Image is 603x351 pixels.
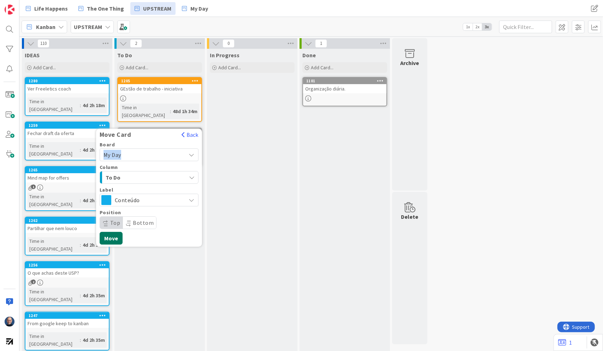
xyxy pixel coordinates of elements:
[96,131,135,138] span: Move Card
[126,64,148,71] span: Add Card...
[80,292,81,299] span: :
[306,78,386,83] div: 1101
[81,146,107,154] div: 4d 2h 34m
[28,288,80,303] div: Time in [GEOGRAPHIC_DATA]
[120,104,170,119] div: Time in [GEOGRAPHIC_DATA]
[28,193,80,208] div: Time in [GEOGRAPHIC_DATA]
[190,4,208,13] span: My Day
[100,171,199,184] button: To Do
[74,2,128,15] a: The One Thing
[100,210,121,215] span: Position
[558,338,572,347] a: 1
[25,167,109,182] div: 1265Mind map for offers
[36,23,55,31] span: Kanban
[303,78,386,84] div: 1101
[223,39,235,48] span: 0
[74,23,102,30] b: UPSTREAM
[28,237,80,253] div: Time in [GEOGRAPHIC_DATA]
[31,185,36,189] span: 1
[499,21,552,33] input: Quick Filter...
[401,59,419,67] div: Archive
[118,128,201,135] div: 1047
[401,212,419,221] div: Delete
[81,336,107,344] div: 4d 2h 35m
[25,78,109,84] div: 1280
[80,197,81,204] span: :
[80,241,81,249] span: :
[25,122,109,138] div: 1259Move CardBackBoardMy DayColumnTo DoLabelConteúdoPositionTopBottomMoveFechar draft da oferta
[28,142,80,158] div: Time in [GEOGRAPHIC_DATA]
[110,219,120,226] span: Top
[29,263,109,268] div: 1256
[80,146,81,154] span: :
[463,23,473,30] span: 1x
[80,336,81,344] span: :
[170,107,171,115] span: :
[117,52,132,59] span: To Do
[81,101,107,109] div: 4d 2h 18m
[25,319,109,328] div: From google keep to kanban
[29,218,109,223] div: 1262
[25,217,109,224] div: 1262
[181,131,199,139] button: Back
[171,107,199,115] div: 48d 1h 34m
[33,64,56,71] span: Add Card...
[25,173,109,182] div: Mind map for offers
[25,167,109,173] div: 1265
[25,52,40,59] span: IDEAS
[118,78,201,84] div: 1205
[34,4,68,13] span: Life Happens
[303,78,386,93] div: 1101Organização diária.
[25,224,109,233] div: Partilhar que nem louco
[210,52,240,59] span: In Progress
[100,142,115,147] span: Board
[104,151,121,158] span: My Day
[311,64,333,71] span: Add Card...
[81,197,107,204] div: 4d 2h 34m
[80,101,81,109] span: :
[25,129,109,138] div: Fechar draft da oferta
[5,317,14,327] img: Fg
[5,337,14,346] img: avatar
[130,2,176,15] a: UPSTREAM
[315,39,327,48] span: 1
[482,23,492,30] span: 3x
[106,173,159,182] span: To Do
[25,78,109,93] div: 1280Ver Freeletics coach
[22,2,72,15] a: Life Happens
[178,2,212,15] a: My Day
[118,84,201,93] div: GEstão de trabalho - iniciativa
[302,52,316,59] span: Done
[118,128,201,144] div: 1047Analizar Trimestre
[25,312,109,328] div: 1247From google keep to kanban
[121,78,201,83] div: 1205
[25,312,109,319] div: 1247
[25,84,109,93] div: Ver Freeletics coach
[81,292,107,299] div: 4d 2h 35m
[25,262,109,268] div: 1256
[15,1,32,10] span: Support
[218,64,241,71] span: Add Card...
[29,78,109,83] div: 1280
[133,219,154,226] span: Bottom
[118,78,201,93] div: 1205GEstão de trabalho - iniciativa
[81,241,107,249] div: 4d 2h 34m
[25,262,109,277] div: 1256O que achas deste USP?
[25,268,109,277] div: O que achas deste USP?
[25,122,109,129] div: 1259Move CardBackBoardMy DayColumnTo DoLabelConteúdoPositionTopBottomMove
[130,39,142,48] span: 2
[100,232,123,245] button: Move
[31,280,36,284] span: 2
[28,98,80,113] div: Time in [GEOGRAPHIC_DATA]
[5,5,14,14] img: Visit kanbanzone.com
[303,84,386,93] div: Organização diária.
[29,123,109,128] div: 1259
[473,23,482,30] span: 2x
[100,165,118,170] span: Column
[25,217,109,233] div: 1262Partilhar que nem louco
[29,168,109,172] div: 1265
[115,195,183,205] span: Conteúdo
[28,332,80,348] div: Time in [GEOGRAPHIC_DATA]
[29,313,109,318] div: 1247
[100,187,113,192] span: Label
